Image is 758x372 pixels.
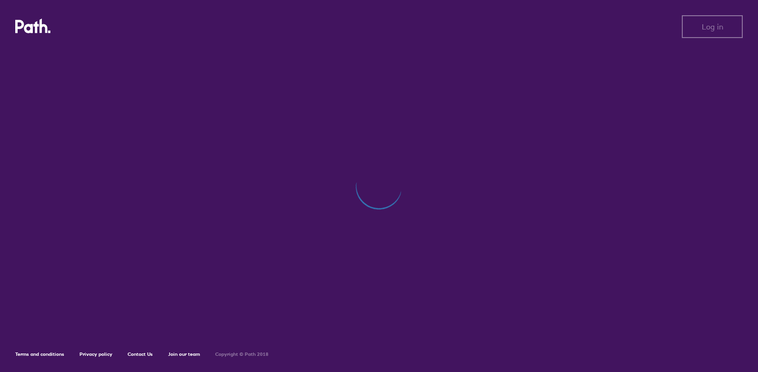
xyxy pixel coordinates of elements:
a: Join our team [168,351,200,357]
a: Contact Us [128,351,153,357]
h6: Copyright © Path 2018 [215,352,269,357]
a: Terms and conditions [15,351,64,357]
a: Privacy policy [80,351,112,357]
button: Log in [682,15,743,38]
span: Log in [702,22,723,31]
